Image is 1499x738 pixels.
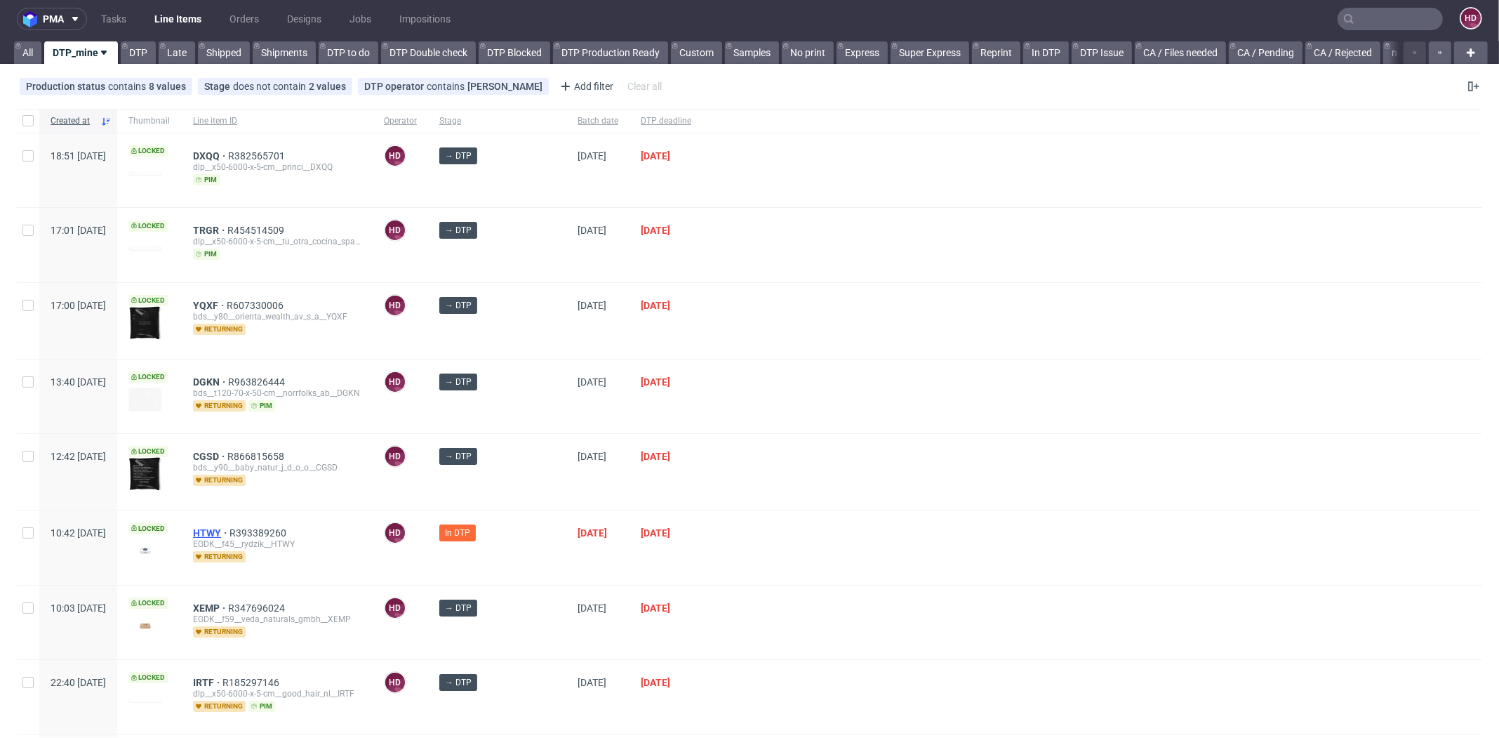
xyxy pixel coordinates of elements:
[51,376,106,388] span: 13:40 [DATE]
[641,115,691,127] span: DTP deadline
[193,626,246,638] span: returning
[193,527,229,539] a: HTWY
[193,614,361,625] div: EGDK__f59__veda_naturals_gmbh__XEMP
[229,527,289,539] span: R393389260
[222,677,282,688] a: R185297146
[128,598,168,609] span: Locked
[51,602,106,614] span: 10:03 [DATE]
[385,220,405,240] figcaption: HD
[391,8,459,30] a: Impositions
[578,115,618,127] span: Batch date
[279,8,330,30] a: Designs
[51,300,106,311] span: 17:00 [DATE]
[385,673,405,692] figcaption: HD
[227,451,287,462] a: R866815658
[193,236,361,247] div: dlp__x50-6000-x-5-cm__tu_otra_cocina_spain_sl__TRGR
[221,8,267,30] a: Orders
[248,400,275,411] span: pim
[445,299,472,312] span: → DTP
[108,81,149,92] span: contains
[128,672,168,683] span: Locked
[227,225,287,236] a: R454514509
[193,249,220,260] span: pim
[193,475,246,486] span: returning
[128,371,168,383] span: Locked
[641,602,670,614] span: [DATE]
[578,451,606,462] span: [DATE]
[641,527,670,539] span: [DATE]
[159,41,195,64] a: Late
[128,541,162,560] img: version_two_editor_design.png
[128,617,162,635] img: version_two_editor_design
[1383,41,1463,64] a: n / Production
[445,450,472,463] span: → DTP
[553,41,668,64] a: DTP Production Ready
[341,8,380,30] a: Jobs
[51,527,106,539] span: 10:42 [DATE]
[578,602,606,614] span: [DATE]
[385,296,405,315] figcaption: HD
[26,81,108,92] span: Production status
[439,115,555,127] span: Stage
[228,376,288,388] a: R963826444
[193,400,246,411] span: returning
[128,171,162,176] img: version_two_editor_design.png
[193,677,222,688] a: IRTF
[193,162,361,173] div: dlp__x50-6000-x-5-cm__princi__DXQQ
[578,677,606,688] span: [DATE]
[193,701,246,712] span: returning
[193,300,227,311] span: YQXF
[193,376,228,388] span: DGKN
[43,14,64,24] span: pma
[23,11,43,27] img: logo
[385,523,405,543] figcaption: HD
[427,81,467,92] span: contains
[385,447,405,466] figcaption: HD
[578,300,606,311] span: [DATE]
[128,446,168,457] span: Locked
[51,150,106,162] span: 18:51 [DATE]
[128,698,162,703] img: version_two_editor_design
[193,311,361,322] div: bds__y80__orienta_wealth_av_s_a__YQXF
[554,75,616,98] div: Add filter
[193,150,228,162] a: DXQQ
[578,376,606,388] span: [DATE]
[121,41,156,64] a: DTP
[725,41,779,64] a: Samples
[1023,41,1069,64] a: In DTP
[641,225,670,236] span: [DATE]
[128,220,168,232] span: Locked
[445,150,472,162] span: → DTP
[384,115,417,127] span: Operator
[128,246,162,251] img: version_two_editor_design
[445,376,472,388] span: → DTP
[445,527,470,539] span: In DTP
[193,451,227,462] a: CGSD
[671,41,722,64] a: Custom
[193,174,220,185] span: pim
[891,41,969,64] a: Super Express
[972,41,1020,64] a: Reprint
[445,676,472,689] span: → DTP
[1072,41,1132,64] a: DTP Issue
[193,324,246,335] span: returning
[467,81,542,92] div: [PERSON_NAME]
[641,376,670,388] span: [DATE]
[1305,41,1380,64] a: CA / Rejected
[309,81,346,92] div: 2 values
[193,388,361,399] div: bds__t120-70-x-50-cm__norrfolks_ab__DGKN
[227,300,286,311] a: R607330006
[14,41,41,64] a: All
[385,372,405,392] figcaption: HD
[445,224,472,237] span: → DTP
[193,551,246,562] span: returning
[228,602,288,614] a: R347696024
[228,150,288,162] a: R382565701
[128,306,162,340] img: version_two_editor_design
